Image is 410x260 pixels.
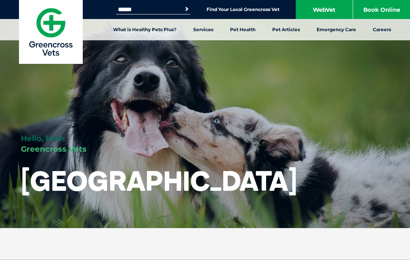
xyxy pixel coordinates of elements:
a: Careers [364,19,399,40]
span: Hello, from [21,134,65,143]
span: Greencross Vets [21,144,87,154]
a: Services [185,19,222,40]
h1: [GEOGRAPHIC_DATA] [21,166,297,196]
button: Search [183,5,191,13]
a: What is Healthy Pets Plus? [105,19,185,40]
a: Pet Health [222,19,264,40]
a: Find Your Local Greencross Vet [207,6,279,13]
a: Emergency Care [308,19,364,40]
a: Pet Articles [264,19,308,40]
